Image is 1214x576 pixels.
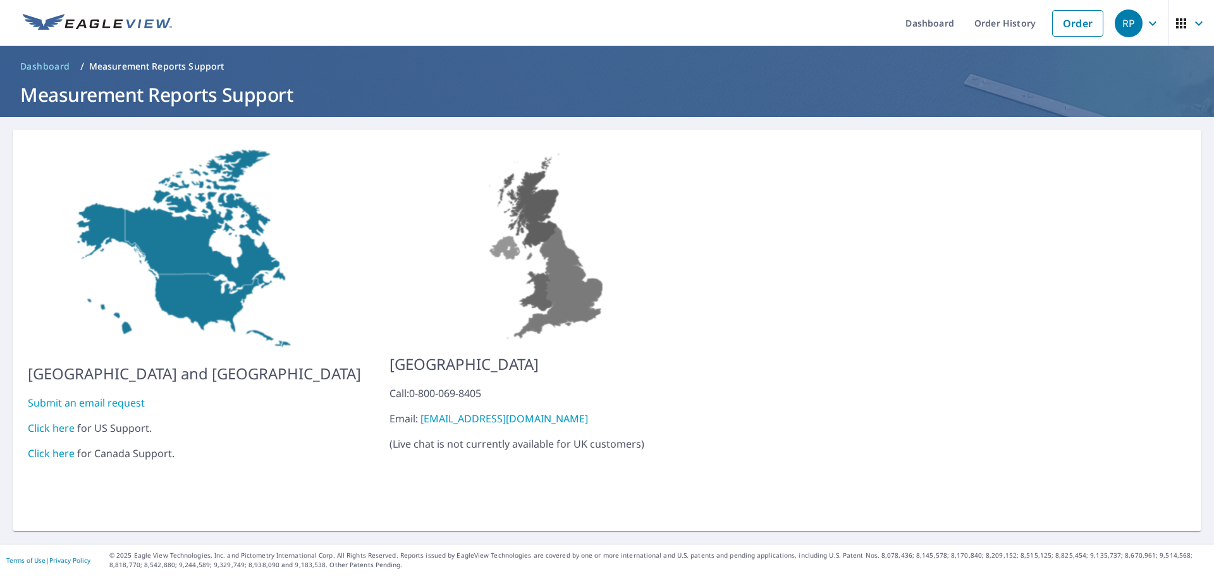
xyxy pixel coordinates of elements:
li: / [80,59,84,74]
a: Dashboard [15,56,75,77]
h1: Measurement Reports Support [15,82,1199,107]
p: ( Live chat is not currently available for UK customers ) [389,386,708,451]
p: | [6,556,90,564]
img: US-MAP [389,145,708,343]
a: Click here [28,421,75,435]
div: Email: [389,411,708,426]
a: Order [1052,10,1103,37]
span: Dashboard [20,60,70,73]
a: Privacy Policy [49,556,90,565]
nav: breadcrumb [15,56,1199,77]
p: [GEOGRAPHIC_DATA] [389,353,708,376]
a: [EMAIL_ADDRESS][DOMAIN_NAME] [420,412,588,426]
p: © 2025 Eagle View Technologies, Inc. and Pictometry International Corp. All Rights Reserved. Repo... [109,551,1208,570]
div: RP [1115,9,1143,37]
div: for US Support. [28,420,361,436]
img: EV Logo [23,14,172,33]
a: Terms of Use [6,556,46,565]
a: Submit an email request [28,396,145,410]
div: for Canada Support. [28,446,361,461]
img: US-MAP [28,145,361,352]
div: Call: 0-800-069-8405 [389,386,708,401]
p: [GEOGRAPHIC_DATA] and [GEOGRAPHIC_DATA] [28,362,361,385]
p: Measurement Reports Support [89,60,224,73]
a: Click here [28,446,75,460]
